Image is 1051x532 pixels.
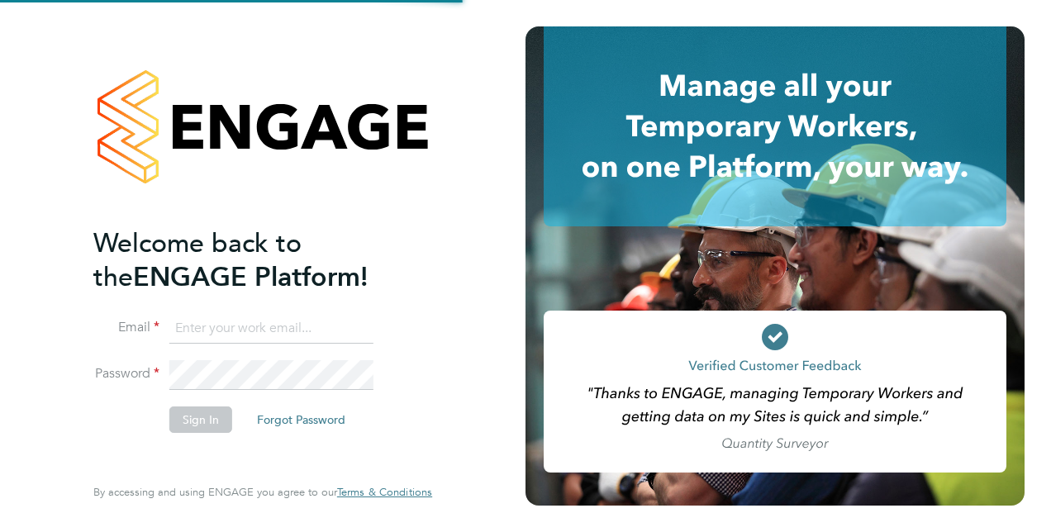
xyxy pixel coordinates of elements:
[337,486,432,499] a: Terms & Conditions
[337,485,432,499] span: Terms & Conditions
[93,226,416,294] h2: ENGAGE Platform!
[93,227,302,293] span: Welcome back to the
[169,406,232,433] button: Sign In
[93,365,159,382] label: Password
[93,319,159,336] label: Email
[93,485,432,499] span: By accessing and using ENGAGE you agree to our
[244,406,359,433] button: Forgot Password
[169,314,373,344] input: Enter your work email...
